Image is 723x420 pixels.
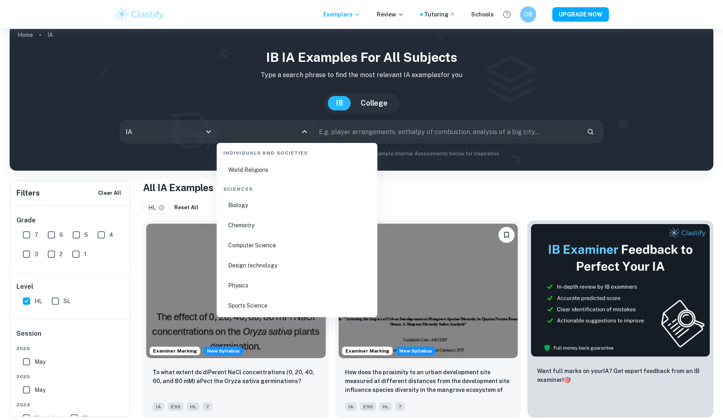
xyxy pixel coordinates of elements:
[220,179,374,196] div: Sciences
[524,10,533,19] h6: OB
[35,297,42,306] span: HL
[84,230,88,239] span: 5
[552,7,609,22] button: UPGRADE NOW
[16,150,707,158] p: Not sure what to search for? You can always look through our example Internal Assessments below f...
[220,143,374,160] div: Individuals and Societies
[220,236,374,255] li: Computer Science
[148,203,159,212] span: HL
[187,402,200,411] span: HL
[16,48,707,67] h1: IB IA examples for all subjects
[204,347,243,355] div: Starting from the May 2026 session, the ESS IA requirements have changed. We created this exempla...
[584,125,597,139] button: Search
[424,10,455,19] a: Tutoring
[345,402,357,411] span: IA
[172,202,200,214] button: Reset All
[220,161,374,179] li: World Religions
[35,250,38,259] span: 3
[379,402,392,411] span: HL
[220,256,374,275] li: Design technology
[16,373,124,380] span: 2025
[18,29,33,41] a: Home
[16,345,124,352] span: 2026
[564,377,571,383] span: 🎯
[345,368,512,395] p: How does the proximity to an urban development site measured at different distances from the deve...
[395,402,405,411] span: 7
[323,10,361,19] p: Exemplars
[471,10,494,19] a: Schools
[35,357,45,366] span: May
[220,296,374,315] li: Sports Science
[143,220,329,418] a: Examiner MarkingStarting from the May 2026 session, the ESS IA requirements have changed. We crea...
[35,385,45,394] span: May
[153,368,319,385] p: To what extent do diPerent NaCl concentrations (0, 20, 40, 60, and 80 mM) aPect the Oryza sativa ...
[109,230,113,239] span: 4
[377,10,404,19] p: Review
[342,347,392,355] span: Examiner Marking
[167,402,184,411] span: ESS
[143,201,169,214] div: HL
[146,224,326,358] img: ESS IA example thumbnail: To what extent do diPerent NaCl concentr
[328,96,351,110] button: IB
[396,347,435,355] span: New Syllabus
[114,6,165,22] img: Clastify logo
[220,276,374,295] li: Physics
[16,188,40,199] h6: Filters
[59,230,63,239] span: 6
[520,6,536,22] button: OB
[353,96,396,110] button: College
[360,402,376,411] span: ESS
[150,347,200,355] span: Examiner Marking
[84,250,86,259] span: 1
[313,120,580,143] input: E.g. player arrangements, enthalpy of combustion, analysis of a big city...
[531,224,710,357] img: Thumbnail
[220,216,374,234] li: Chemistry
[47,31,53,39] p: IA
[537,367,704,384] p: Want full marks on your IA ? Get expert feedback from an IB examiner!
[63,297,70,306] span: SL
[16,329,124,345] h6: Session
[16,282,124,292] h6: Level
[59,250,63,259] span: 2
[498,227,515,243] button: Bookmark
[335,220,521,418] a: Examiner MarkingStarting from the May 2026 session, the ESS IA requirements have changed. We crea...
[16,70,707,80] p: Type a search phrase to find the most relevant IA examples for you
[220,196,374,214] li: Biology
[153,402,164,411] span: IA
[204,347,243,355] span: New Syllabus
[527,220,713,418] a: ThumbnailWant full marks on yourIA? Get expert feedback from an IB examiner!
[35,230,38,239] span: 7
[396,347,435,355] div: Starting from the May 2026 session, the ESS IA requirements have changed. We created this exempla...
[120,120,216,143] div: IA
[143,180,713,195] h1: All IA Examples
[16,401,124,408] span: 2024
[203,402,212,411] span: 7
[16,216,124,225] h6: Grade
[500,8,514,21] button: Help and Feedback
[299,126,310,137] button: Close
[96,187,123,199] button: Clear All
[339,224,518,358] img: ESS IA example thumbnail: How does the proximity to an urban devel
